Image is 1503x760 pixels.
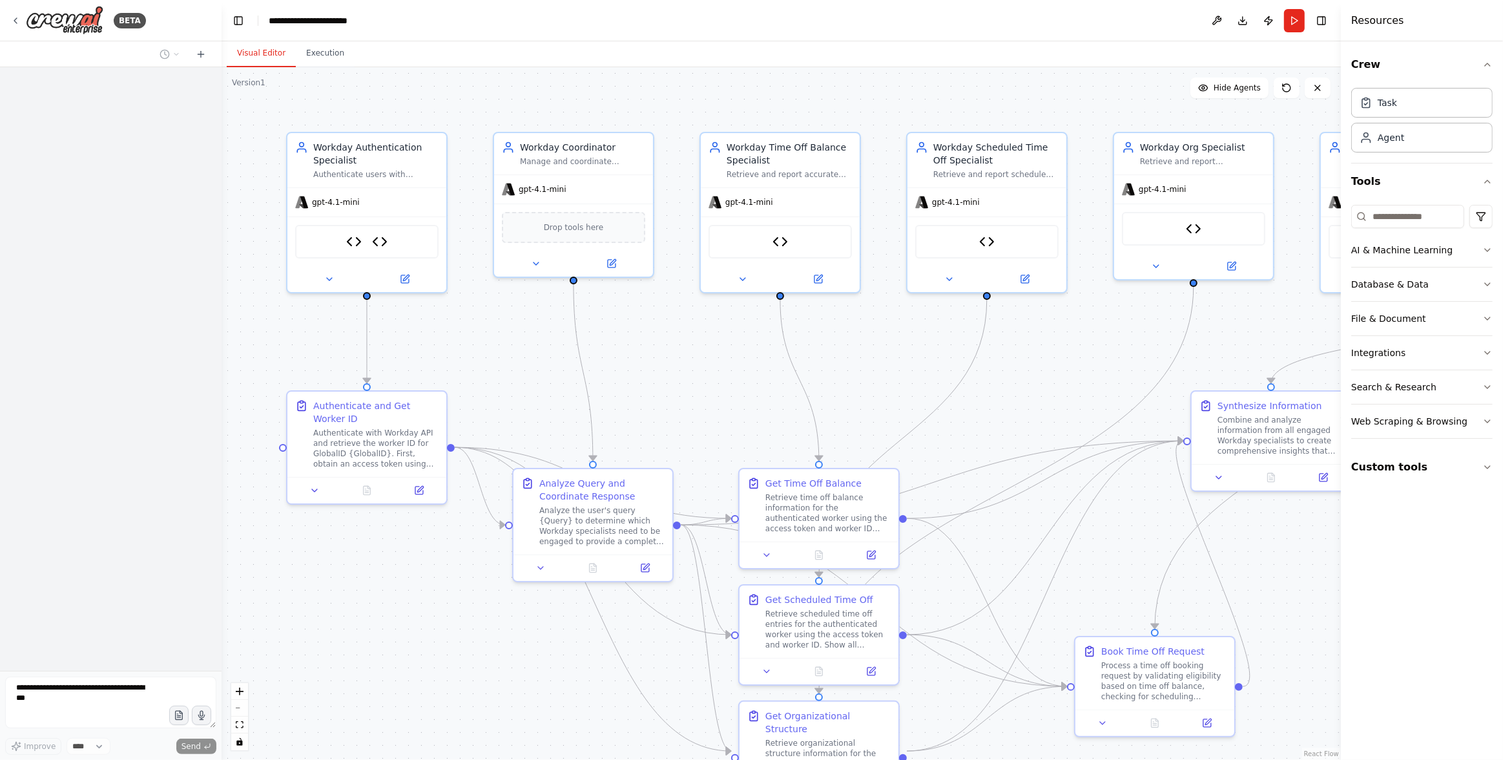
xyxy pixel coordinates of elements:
[539,505,665,547] div: Analyze the user's query {Query} to determine which Workday specialists need to be engaged to pro...
[725,197,773,207] span: gpt-4.1-mini
[1351,278,1429,291] div: Database & Data
[1101,645,1205,658] div: Book Time Off Request
[313,399,439,425] div: Authenticate and Get Worker ID
[765,477,862,490] div: Get Time Off Balance
[229,12,247,30] button: Hide left sidebar
[907,434,1183,757] g: Edge from 7a993815-d011-408f-9fb6-fef769beeb7e to ad23ce9a-47d5-4f46-a546-d32d2f11db2f
[813,299,993,577] g: Edge from 5c50344c-6031-4700-9a5e-863ffaf7b9f0 to 08f273de-457f-497b-8b36-441cfe919487
[1190,390,1352,492] div: Synthesize InformationCombine and analyze information from all engaged Workday specialists to cre...
[191,47,211,62] button: Start a new chat
[1351,405,1493,438] button: Web Scraping & Browsing
[519,184,566,195] span: gpt-4.1-mini
[455,441,731,757] g: Edge from 626bceca-6c9b-44cd-9e71-839fbcc209cb to 7a993815-d011-408f-9fb6-fef769beeb7e
[681,518,731,641] g: Edge from cb605383-2c94-419b-ac92-a3ca9127245c to 08f273de-457f-497b-8b36-441cfe919487
[231,683,248,750] div: React Flow controls
[313,141,439,167] div: Workday Authentication Specialist
[368,271,441,287] button: Open in side panel
[567,284,599,461] g: Edge from 62859002-34a2-4c7b-99f0-f0447df34983 to cb605383-2c94-419b-ac92-a3ca9127245c
[1378,96,1397,109] div: Task
[360,299,373,383] g: Edge from 4bb1ea90-53eb-4466-9e6d-4194bbdb70bc to 626bceca-6c9b-44cd-9e71-839fbcc209cb
[907,434,1183,641] g: Edge from 08f273de-457f-497b-8b36-441cfe919487 to ad23ce9a-47d5-4f46-a546-d32d2f11db2f
[1351,312,1426,325] div: File & Document
[575,256,648,271] button: Open in side panel
[765,593,873,606] div: Get Scheduled Time Off
[231,734,248,750] button: toggle interactivity
[906,132,1068,293] div: Workday Scheduled Time Off SpecialistRetrieve and report scheduled time off entries for employees...
[372,234,388,249] img: Workday Get Worker ID Tool
[738,468,900,569] div: Get Time Off BalanceRetrieve time off balance information for the authenticated worker using the ...
[979,234,995,249] img: Workday Scheduled Time Off Tool
[1378,131,1404,144] div: Agent
[907,680,1067,757] g: Edge from 7a993815-d011-408f-9fb6-fef769beeb7e to 1728dd0d-b875-4295-b083-c5c2d88553a6
[313,428,439,469] div: Authenticate with Workday API and retrieve the worker ID for GlobalID {GlobalID}. First, obtain a...
[1304,750,1339,757] a: React Flow attribution
[681,512,731,531] g: Edge from cb605383-2c94-419b-ac92-a3ca9127245c to 892a8c7b-5b37-4f14-bd2f-2e7218c3a224
[907,628,1067,693] g: Edge from 08f273de-457f-497b-8b36-441cfe919487 to 1728dd0d-b875-4295-b083-c5c2d88553a6
[1351,381,1436,394] div: Search & Research
[1190,78,1269,98] button: Hide Agents
[907,434,1183,525] g: Edge from 892a8c7b-5b37-4f14-bd2f-2e7218c3a224 to ad23ce9a-47d5-4f46-a546-d32d2f11db2f
[227,40,296,67] button: Visual Editor
[1351,370,1493,404] button: Search & Research
[286,132,448,293] div: Workday Authentication SpecialistAuthenticate users with Workday API by obtaining access tokens a...
[397,483,441,498] button: Open in side panel
[1170,434,1256,693] g: Edge from 1728dd0d-b875-4295-b083-c5c2d88553a6 to ad23ce9a-47d5-4f46-a546-d32d2f11db2f
[933,169,1059,180] div: Retrieve and report scheduled time off entries for employees, showing upcoming and past leave per...
[1351,268,1493,301] button: Database & Data
[765,710,891,735] div: Get Organizational Structure
[493,132,654,278] div: Workday CoordinatorManage and coordinate Workday information specialists to efficiently answer {Q...
[1351,302,1493,335] button: File & Document
[1244,470,1299,485] button: No output available
[231,717,248,734] button: fit view
[1351,83,1493,163] div: Crew
[340,483,395,498] button: No output available
[176,739,216,754] button: Send
[5,738,61,755] button: Improve
[520,156,645,167] div: Manage and coordinate Workday information specialists to efficiently answer {Query} by only calli...
[623,560,667,576] button: Open in side panel
[765,492,891,534] div: Retrieve time off balance information for the authenticated worker using the access token and wor...
[1351,200,1493,449] div: Tools
[792,664,847,679] button: No output available
[933,141,1059,167] div: Workday Scheduled Time Off Specialist
[813,286,1200,693] g: Edge from b0ccfeae-72a7-41a1-be8c-10e1628476af to 7a993815-d011-408f-9fb6-fef769beeb7e
[772,234,788,249] img: Workday Time Off Balance Tool
[1186,221,1201,237] img: Workday Org Structure Tool
[313,169,439,180] div: Authenticate users with Workday API by obtaining access tokens and retrieving worker IDs for {Glo...
[169,706,189,725] button: Upload files
[269,14,382,27] nav: breadcrumb
[765,609,891,650] div: Retrieve scheduled time off entries for the authenticated worker using the access token and worke...
[1301,470,1345,485] button: Open in side panel
[512,468,674,582] div: Analyze Query and Coordinate ResponseAnalyze the user's query {Query} to determine which Workday ...
[700,132,861,293] div: Workday Time Off Balance SpecialistRetrieve and report accurate time off balance information for ...
[988,271,1061,287] button: Open in side panel
[849,547,893,563] button: Open in side panel
[114,13,146,28] div: BETA
[1351,47,1493,83] button: Crew
[681,518,731,757] g: Edge from cb605383-2c94-419b-ac92-a3ca9127245c to 7a993815-d011-408f-9fb6-fef769beeb7e
[286,390,448,505] div: Authenticate and Get Worker IDAuthenticate with Workday API and retrieve the worker ID for Global...
[1351,415,1467,428] div: Web Scraping & Browsing
[1140,141,1265,154] div: Workday Org Specialist
[774,299,825,461] g: Edge from 26a2a8d7-1180-4e70-b6d5-cd0d78deb156 to 892a8c7b-5b37-4f14-bd2f-2e7218c3a224
[1351,233,1493,267] button: AI & Machine Learning
[231,700,248,717] button: zoom out
[1218,399,1322,412] div: Synthesize Information
[849,664,893,679] button: Open in side panel
[455,441,505,531] g: Edge from 626bceca-6c9b-44cd-9e71-839fbcc209cb to cb605383-2c94-419b-ac92-a3ca9127245c
[312,197,360,207] span: gpt-4.1-mini
[1351,244,1453,257] div: AI & Machine Learning
[26,6,103,35] img: Logo
[154,47,185,62] button: Switch to previous chat
[181,741,201,752] span: Send
[727,169,852,180] div: Retrieve and report accurate time off balance information for employees, including available days...
[1128,715,1183,731] button: No output available
[1351,346,1405,359] div: Integrations
[1140,156,1265,167] div: Retrieve and report organizational structure information including supervisors, direct reports, a...
[1214,83,1261,93] span: Hide Agents
[192,706,211,725] button: Click to speak your automation idea
[544,221,604,234] span: Drop tools here
[681,518,1067,693] g: Edge from cb605383-2c94-419b-ac92-a3ca9127245c to 1728dd0d-b875-4295-b083-c5c2d88553a6
[1218,415,1343,456] div: Combine and analyze information from all engaged Workday specialists to create comprehensive insi...
[1195,259,1268,274] button: Open in side panel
